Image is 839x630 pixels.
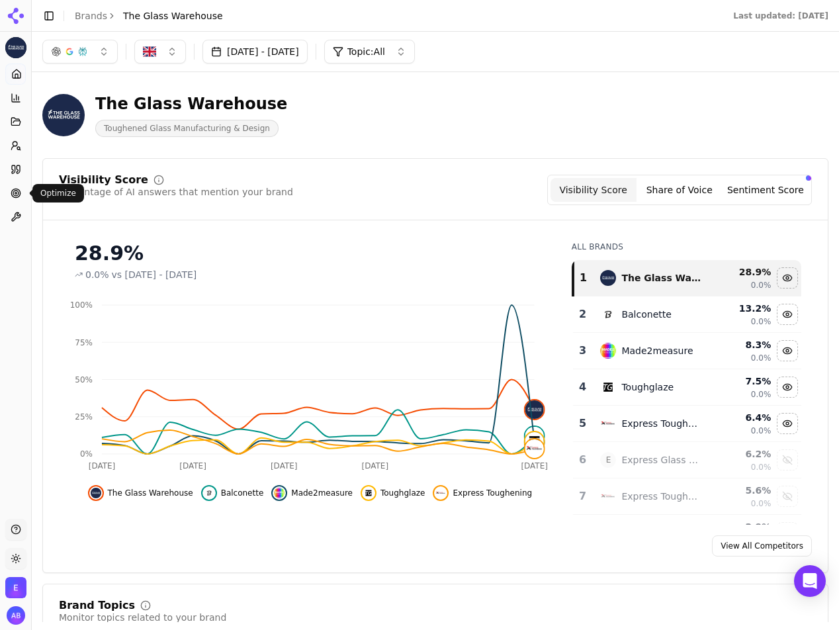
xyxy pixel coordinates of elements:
div: 1 [580,270,588,286]
tspan: [DATE] [362,461,389,471]
span: vs [DATE] - [DATE] [112,268,197,281]
span: Express Toughening [453,488,532,498]
button: Show express toughening ltd data [777,486,798,507]
div: 8.3 % [713,338,771,351]
div: 5 [578,416,588,431]
span: 0.0% [751,353,772,363]
img: tab_keywords_by_traffic_grey.svg [132,77,142,87]
tr: 3made2measureMade2measure8.3%0.0%Hide made2measure data [573,333,801,369]
tspan: 75% [75,338,93,347]
tspan: 25% [75,412,93,422]
img: The Glass Warehouse [42,94,85,136]
button: Hide toughglaze data [361,485,425,501]
div: 28.9% [75,242,545,265]
img: express toughening [435,488,446,498]
img: tab_domain_overview_orange.svg [36,77,46,87]
tr: 4toughglazeToughglaze7.5%0.0%Hide toughglaze data [573,369,801,406]
img: made2measure [274,488,285,498]
img: Adam Blundell [7,606,25,625]
button: Share of Voice [637,178,723,202]
div: 6.4 % [713,411,771,424]
img: express toughening [600,416,616,431]
div: All Brands [572,242,801,252]
div: Toughglaze [621,381,674,394]
div: The Glass Warehouse [95,93,287,114]
img: the glass warehouse [600,270,616,286]
span: The Glass Warehouse [108,488,193,498]
img: express toughening [525,439,544,458]
nav: breadcrumb [75,9,223,22]
button: Show express glass warehouse data [777,449,798,471]
img: balconette [600,306,616,322]
div: Last updated: [DATE] [733,11,828,21]
span: 0.0% [751,316,772,327]
div: Visibility Score [59,175,148,185]
span: 0.0% [85,268,109,281]
span: 0.0% [751,389,772,400]
button: Show me and my glass data [777,522,798,543]
img: balconette [525,427,544,445]
div: 28.9 % [713,265,771,279]
div: Brand Topics [59,600,135,611]
div: Balconette [621,308,671,321]
span: 0.0% [751,498,772,509]
div: 13.2 % [713,302,771,315]
img: toughglaze [600,379,616,395]
img: the glass warehouse [525,400,544,419]
img: balconette [204,488,214,498]
span: Toughened Glass Manufacturing & Design [95,120,279,137]
div: Domain: [URL] [34,34,94,45]
tr: 2balconetteBalconette13.2%0.0%Hide balconette data [573,296,801,333]
div: 7 [578,488,588,504]
div: Domain Overview [50,78,118,87]
div: 2.9 % [713,520,771,533]
a: View All Competitors [712,535,812,557]
div: Express Glass Warehouse [621,453,703,467]
img: toughglaze [525,432,544,451]
span: E [600,452,616,468]
div: 7.5 % [713,375,771,388]
tr: 5express tougheningExpress Toughening6.4%0.0%Hide express toughening data [573,406,801,442]
div: Express Toughening [621,417,703,430]
div: Made2measure [621,344,693,357]
tspan: 100% [70,300,93,310]
span: Toughglaze [380,488,425,498]
button: Sentiment Score [723,178,809,202]
div: 6 [578,452,588,468]
div: Keywords by Traffic [146,78,223,87]
tspan: [DATE] [271,461,298,471]
img: GB [143,45,156,58]
button: Open user button [7,606,25,625]
tr: 7express toughening ltdExpress Toughening Ltd5.6%0.0%Show express toughening ltd data [573,478,801,515]
img: website_grey.svg [21,34,32,45]
div: Percentage of AI answers that mention your brand [59,185,293,199]
div: 2 [578,306,588,322]
div: 4 [578,379,588,395]
button: Current brand: The Glass Warehouse [5,37,26,58]
tspan: [DATE] [521,461,548,471]
div: Open Intercom Messenger [794,565,826,597]
button: Hide made2measure data [777,340,798,361]
button: [DATE] - [DATE] [202,40,308,64]
div: 5.6 % [713,484,771,497]
span: Made2measure [291,488,353,498]
img: The Glass Warehouse [5,37,26,58]
button: Open organization switcher [5,577,26,598]
tspan: 0% [80,449,93,459]
div: v 4.0.25 [37,21,65,32]
button: Hide balconette data [201,485,264,501]
div: Monitor topics related to your brand [59,611,226,624]
div: The Glass Warehouse [621,271,703,285]
span: 0.0% [751,280,772,291]
span: The Glass Warehouse [123,9,223,22]
div: 6.2 % [713,447,771,461]
span: 0.0% [751,426,772,436]
button: Hide balconette data [777,304,798,325]
button: Hide made2measure data [271,485,353,501]
span: Balconette [221,488,264,498]
button: Hide express toughening data [433,485,532,501]
span: 0.0% [751,462,772,472]
div: Express Toughening Ltd [621,490,703,503]
tr: 2.9%Show me and my glass data [573,515,801,551]
button: Hide the glass warehouse data [777,267,798,289]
